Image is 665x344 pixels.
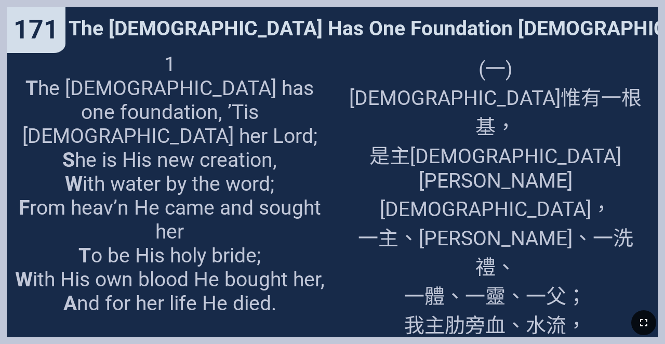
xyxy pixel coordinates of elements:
b: T [78,244,91,268]
b: W [15,268,33,292]
span: 1 he [DEMOGRAPHIC_DATA] has one foundation, ’Tis [DEMOGRAPHIC_DATA] her Lord; he is His new creat... [14,52,326,315]
b: W [65,172,83,196]
b: S [62,148,75,172]
span: 171 [14,15,59,45]
b: A [63,292,77,315]
b: T [25,76,38,100]
b: F [19,196,30,220]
